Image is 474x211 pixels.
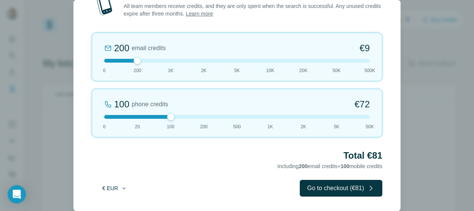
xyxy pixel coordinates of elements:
button: € EUR [97,181,132,195]
span: 2K [301,123,306,130]
span: 100 [340,163,349,169]
span: email credits [132,44,166,53]
span: €9 [359,42,370,54]
span: 100 [167,123,174,130]
span: 50K [366,123,374,130]
h2: Total €81 [92,150,382,162]
span: 1K [168,67,173,74]
button: Go to checkout (€81) [300,180,382,197]
span: 5K [234,67,240,74]
div: 200 [114,42,129,54]
span: 500K [364,67,375,74]
span: 10K [266,67,274,74]
span: 20K [299,67,307,74]
span: €72 [355,98,370,110]
span: 200 [299,163,307,169]
span: 20 [135,123,140,130]
div: Open Intercom Messenger [8,185,26,203]
span: 50K [332,67,340,74]
span: Including email credits + mobile credits [277,163,382,169]
span: 200 [134,67,141,74]
div: 100 [114,98,129,110]
span: phone credits [132,100,168,109]
span: 1K [267,123,273,130]
span: 2K [201,67,207,74]
a: Learn more [186,11,213,17]
span: 5K [334,123,339,130]
span: 0 [103,67,106,74]
span: 0 [103,123,106,130]
span: 500 [233,123,241,130]
span: 200 [200,123,208,130]
p: All team members receive credits, and they are only spent when the search is successful. Any unus... [124,2,382,17]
